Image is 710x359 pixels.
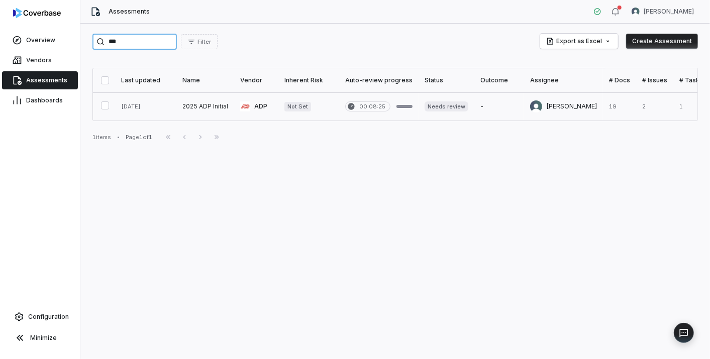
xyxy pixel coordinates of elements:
[540,34,618,49] button: Export as Excel
[284,76,333,84] div: Inherent Risk
[626,34,698,49] button: Create Assessment
[240,76,272,84] div: Vendor
[181,34,218,49] button: Filter
[26,36,55,44] span: Overview
[2,91,78,109] a: Dashboards
[345,76,413,84] div: Auto-review progress
[109,8,150,16] span: Assessments
[679,76,703,84] div: # Tasks
[642,76,667,84] div: # Issues
[117,134,120,141] div: •
[2,51,78,69] a: Vendors
[121,76,170,84] div: Last updated
[425,76,468,84] div: Status
[530,100,542,112] img: Sean Wozniak avatar
[92,134,111,141] div: 1 items
[26,56,52,64] span: Vendors
[26,76,67,84] span: Assessments
[13,8,61,18] img: logo-D7KZi-bG.svg
[30,334,57,342] span: Minimize
[2,31,78,49] a: Overview
[26,96,63,104] span: Dashboards
[2,71,78,89] a: Assessments
[626,4,700,19] button: Sean Wozniak avatar[PERSON_NAME]
[644,8,694,16] span: [PERSON_NAME]
[126,134,152,141] div: Page 1 of 1
[474,92,524,121] td: -
[480,76,518,84] div: Outcome
[632,8,640,16] img: Sean Wozniak avatar
[530,76,597,84] div: Assignee
[182,76,228,84] div: Name
[4,328,76,348] button: Minimize
[4,308,76,326] a: Configuration
[197,38,211,46] span: Filter
[28,313,69,321] span: Configuration
[609,76,630,84] div: # Docs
